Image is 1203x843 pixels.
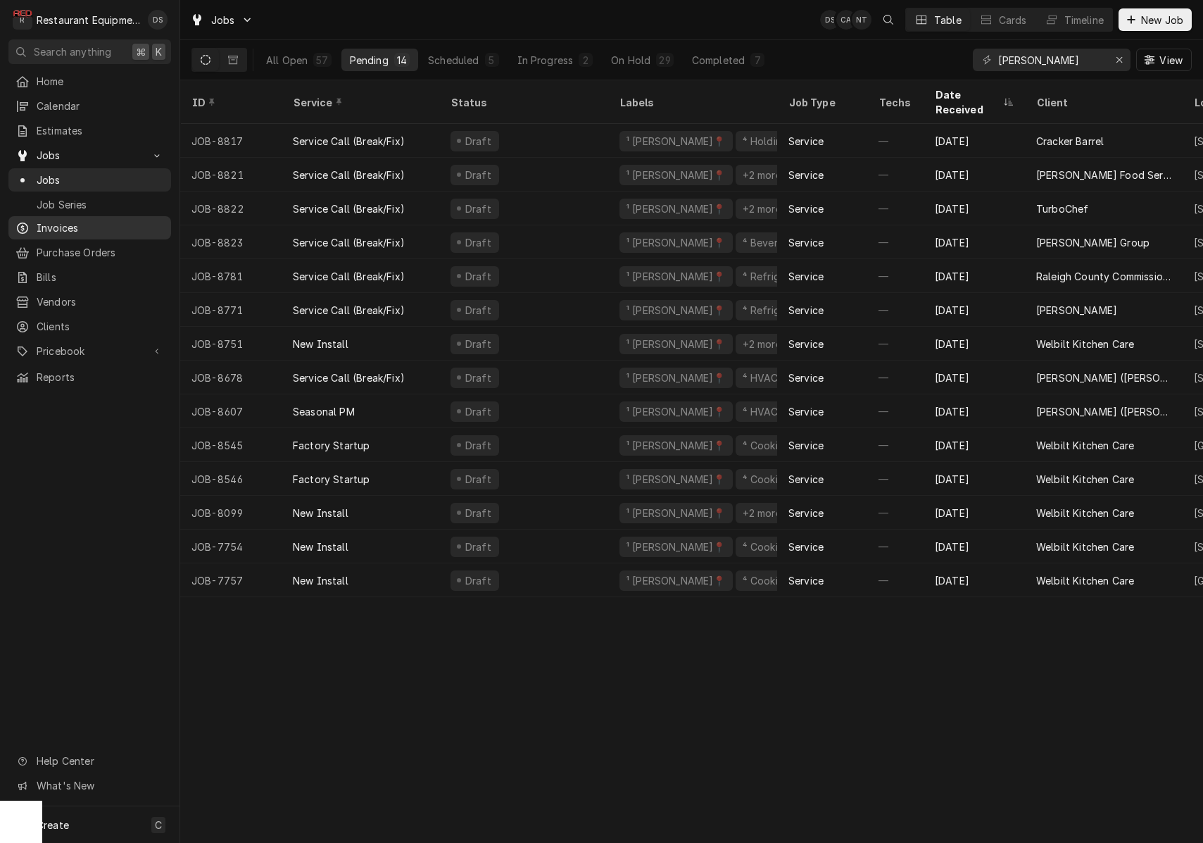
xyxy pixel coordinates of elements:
[625,370,727,385] div: ¹ [PERSON_NAME]📍
[625,201,727,216] div: ¹ [PERSON_NAME]📍
[788,269,824,284] div: Service
[180,293,282,327] div: JOB-8771
[1136,49,1192,71] button: View
[788,472,824,487] div: Service
[293,438,370,453] div: Factory Startup
[37,13,140,27] div: Restaurant Equipment Diagnostics
[37,319,164,334] span: Clients
[1036,134,1104,149] div: Cracker Barrel
[924,563,1025,597] div: [DATE]
[191,95,267,110] div: ID
[1036,539,1134,554] div: Welbilt Kitchen Care
[836,10,856,30] div: Chrissy Adams's Avatar
[180,225,282,259] div: JOB-8823
[428,53,479,68] div: Scheduled
[1064,13,1104,27] div: Timeline
[1119,8,1192,31] button: New Job
[867,496,924,530] div: —
[8,144,171,167] a: Go to Jobs
[867,394,924,428] div: —
[1036,235,1150,250] div: [PERSON_NAME] Group
[13,10,32,30] div: Restaurant Equipment Diagnostics's Avatar
[741,472,807,487] div: ⁴ Cooking 🔥
[741,370,795,385] div: ⁴ HVAC 🌡️
[1036,438,1134,453] div: Welbilt Kitchen Care
[878,95,912,110] div: Techs
[211,13,235,27] span: Jobs
[8,39,171,64] button: Search anything⌘K
[1036,404,1171,419] div: [PERSON_NAME] ([PERSON_NAME])
[293,269,405,284] div: Service Call (Break/Fix)
[625,506,727,520] div: ¹ [PERSON_NAME]📍
[37,173,164,187] span: Jobs
[463,235,493,250] div: Draft
[451,95,594,110] div: Status
[180,530,282,563] div: JOB-7754
[625,438,727,453] div: ¹ [PERSON_NAME]📍
[8,774,171,797] a: Go to What's New
[924,394,1025,428] div: [DATE]
[867,158,924,192] div: —
[741,337,783,351] div: +2 more
[924,428,1025,462] div: [DATE]
[788,506,824,520] div: Service
[293,201,405,216] div: Service Call (Break/Fix)
[788,95,856,110] div: Job Type
[37,344,143,358] span: Pricebook
[293,337,348,351] div: New Install
[37,99,164,113] span: Calendar
[924,192,1025,225] div: [DATE]
[8,168,171,192] a: Jobs
[293,134,405,149] div: Service Call (Break/Fix)
[463,472,493,487] div: Draft
[788,337,824,351] div: Service
[1036,573,1134,588] div: Welbilt Kitchen Care
[788,438,824,453] div: Service
[8,366,171,389] a: Reports
[867,428,924,462] div: —
[37,74,164,89] span: Home
[625,404,727,419] div: ¹ [PERSON_NAME]📍
[293,303,405,318] div: Service Call (Break/Fix)
[463,269,493,284] div: Draft
[998,49,1104,71] input: Keyword search
[788,573,824,588] div: Service
[1036,506,1134,520] div: Welbilt Kitchen Care
[463,370,493,385] div: Draft
[867,563,924,597] div: —
[37,245,164,260] span: Purchase Orders
[180,394,282,428] div: JOB-8607
[625,303,727,318] div: ¹ [PERSON_NAME]📍
[463,506,493,520] div: Draft
[867,124,924,158] div: —
[293,370,405,385] div: Service Call (Break/Fix)
[293,95,425,110] div: Service
[8,94,171,118] a: Calendar
[37,270,164,285] span: Bills
[741,573,807,588] div: ⁴ Cooking 🔥
[37,197,164,212] span: Job Series
[266,53,308,68] div: All Open
[1138,13,1186,27] span: New Job
[148,10,168,30] div: Derek Stewart's Avatar
[184,8,259,32] a: Go to Jobs
[935,87,1000,117] div: Date Received
[397,53,407,68] div: 14
[625,269,727,284] div: ¹ [PERSON_NAME]📍
[463,303,493,318] div: Draft
[293,472,370,487] div: Factory Startup
[293,506,348,520] div: New Install
[867,192,924,225] div: —
[625,472,727,487] div: ¹ [PERSON_NAME]📍
[625,337,727,351] div: ¹ [PERSON_NAME]📍
[8,339,171,363] a: Go to Pricebook
[8,70,171,93] a: Home
[852,10,871,30] div: Nick Tussey's Avatar
[8,241,171,264] a: Purchase Orders
[1036,303,1117,318] div: [PERSON_NAME]
[924,361,1025,394] div: [DATE]
[37,370,164,385] span: Reports
[924,259,1025,293] div: [DATE]
[37,819,69,831] span: Create
[8,193,171,216] a: Job Series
